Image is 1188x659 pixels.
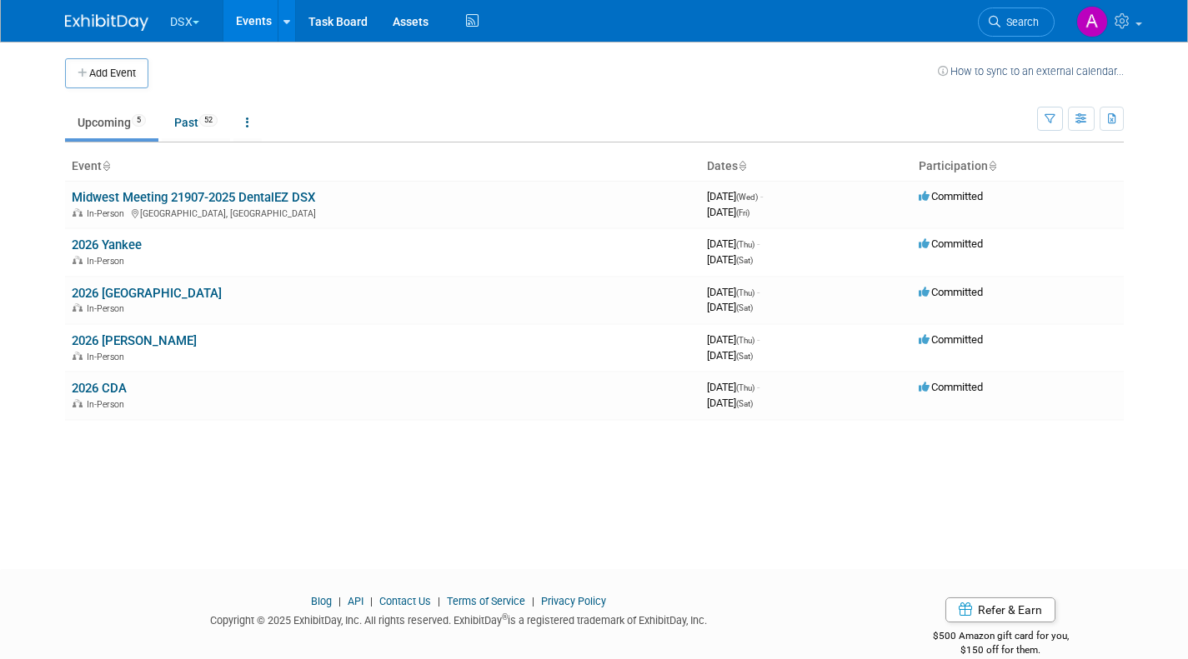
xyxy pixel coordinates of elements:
span: - [757,237,759,250]
span: [DATE] [707,286,759,298]
span: (Sat) [736,256,753,265]
img: In-Person Event [73,352,83,360]
a: Sort by Participation Type [988,159,996,172]
th: Event [65,152,700,181]
a: 2026 [PERSON_NAME] [72,333,197,348]
a: Privacy Policy [541,595,606,607]
img: ExhibitDay [65,14,148,31]
span: [DATE] [707,349,753,362]
span: | [334,595,345,607]
img: In-Person Event [73,399,83,407]
span: [DATE] [707,301,753,313]
span: In-Person [87,399,129,410]
a: API [348,595,363,607]
button: Add Event [65,58,148,88]
span: (Fri) [736,208,749,217]
a: Sort by Event Name [102,159,110,172]
span: - [757,333,759,346]
span: 52 [199,114,218,127]
span: - [757,286,759,298]
div: $150 off for them. [878,643,1124,657]
span: In-Person [87,352,129,362]
a: Refer & Earn [945,597,1055,622]
div: Copyright © 2025 ExhibitDay, Inc. All rights reserved. ExhibitDay is a registered trademark of Ex... [65,609,853,628]
span: Committed [919,190,983,202]
a: Midwest Meeting 21907-2025 DentalEZ DSX [72,190,315,205]
span: (Wed) [736,192,758,202]
span: [DATE] [707,190,763,202]
img: In-Person Event [73,256,83,264]
a: Past52 [162,107,230,138]
div: $500 Amazon gift card for you, [878,618,1124,657]
span: - [757,381,759,393]
a: Blog [311,595,332,607]
span: In-Person [87,208,129,219]
a: 2026 CDA [72,381,127,396]
a: Terms of Service [447,595,525,607]
span: [DATE] [707,253,753,266]
span: (Sat) [736,352,753,361]
span: - [760,190,763,202]
span: Committed [919,333,983,346]
span: In-Person [87,303,129,314]
th: Participation [912,152,1124,181]
span: | [434,595,444,607]
span: [DATE] [707,206,749,218]
span: (Sat) [736,303,753,312]
span: In-Person [87,256,129,267]
span: [DATE] [707,381,759,393]
span: (Thu) [736,336,754,345]
span: (Sat) [736,399,753,408]
a: Sort by Start Date [738,159,746,172]
span: [DATE] [707,397,753,409]
th: Dates [700,152,912,181]
img: In-Person Event [73,208,83,217]
span: 5 [132,114,146,127]
a: 2026 Yankee [72,237,142,252]
sup: ® [502,612,508,622]
a: Search [978,7,1055,37]
span: Committed [919,237,983,250]
span: | [366,595,377,607]
div: [GEOGRAPHIC_DATA], [GEOGRAPHIC_DATA] [72,206,694,219]
a: Contact Us [379,595,431,607]
a: How to sync to an external calendar... [938,65,1124,77]
span: (Thu) [736,240,754,249]
span: Search [1000,16,1039,28]
a: 2026 [GEOGRAPHIC_DATA] [72,286,222,301]
span: (Thu) [736,288,754,297]
span: [DATE] [707,333,759,346]
img: In-Person Event [73,303,83,312]
span: [DATE] [707,237,759,250]
span: Committed [919,286,983,298]
img: Art Stewart [1076,6,1108,37]
span: (Thu) [736,383,754,392]
span: Committed [919,381,983,393]
a: Upcoming5 [65,107,158,138]
span: | [528,595,539,607]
